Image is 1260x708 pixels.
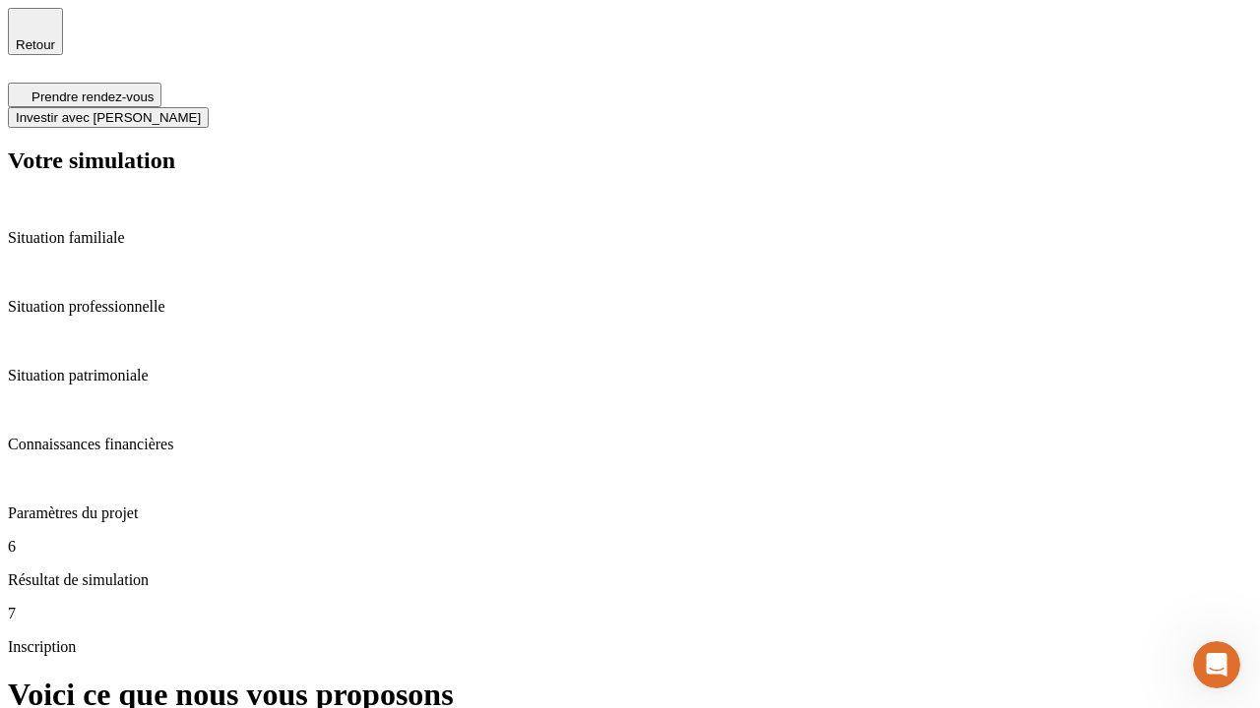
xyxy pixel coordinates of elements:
[8,367,1252,384] p: Situation patrimoniale
[8,298,1252,316] p: Situation professionnelle
[8,638,1252,656] p: Inscription
[8,8,63,55] button: Retour
[16,110,201,125] span: Investir avec [PERSON_NAME]
[8,147,1252,174] h2: Votre simulation
[8,605,1252,622] p: 7
[8,504,1252,522] p: Paramètres du projet
[1193,641,1240,688] iframe: Intercom live chat
[8,229,1252,247] p: Situation familiale
[8,571,1252,589] p: Résultat de simulation
[8,107,209,128] button: Investir avec [PERSON_NAME]
[8,436,1252,453] p: Connaissances financières
[16,37,55,52] span: Retour
[8,538,1252,556] p: 6
[8,83,161,107] button: Prendre rendez-vous
[31,89,154,104] span: Prendre rendez-vous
